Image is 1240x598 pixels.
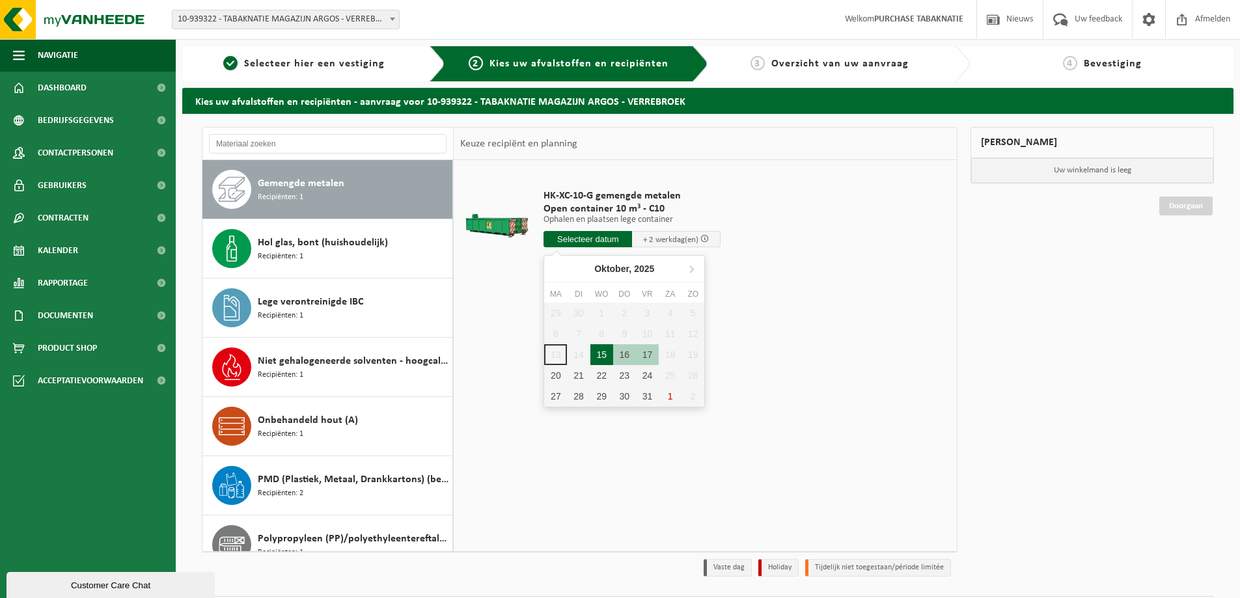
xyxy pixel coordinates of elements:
[38,299,93,332] span: Documenten
[258,413,358,428] span: Onbehandeld hout (A)
[202,397,453,456] button: Onbehandeld hout (A) Recipiënten: 1
[567,365,590,386] div: 21
[636,344,659,365] div: 17
[258,235,388,251] span: Hol glas, bont (huishoudelijk)
[659,288,682,301] div: za
[1063,56,1077,70] span: 4
[544,215,721,224] p: Ophalen en plaatsen lege container
[223,56,238,70] span: 1
[172,10,400,29] span: 10-939322 - TABAKNATIE MAGAZIJN ARGOS - VERREBROEK
[258,487,303,500] span: Recipiënten: 2
[613,288,636,301] div: do
[38,137,113,169] span: Contactpersonen
[567,288,590,301] div: di
[613,344,636,365] div: 16
[544,189,721,202] span: HK-XC-10-G gemengde metalen
[544,386,567,407] div: 27
[874,14,963,24] strong: PURCHASE TABAKNATIE
[202,456,453,515] button: PMD (Plastiek, Metaal, Drankkartons) (bedrijven) Recipiënten: 2
[771,59,909,69] span: Overzicht van uw aanvraag
[38,267,88,299] span: Rapportage
[682,288,704,301] div: zo
[1084,59,1142,69] span: Bevestiging
[636,365,659,386] div: 24
[469,56,483,70] span: 2
[590,344,613,365] div: 15
[634,264,654,273] i: 2025
[7,569,217,598] iframe: chat widget
[758,559,799,577] li: Holiday
[489,59,668,69] span: Kies uw afvalstoffen en recipiënten
[636,288,659,301] div: vr
[544,288,567,301] div: ma
[209,134,447,154] input: Materiaal zoeken
[202,279,453,338] button: Lege verontreinigde IBC Recipiënten: 1
[38,39,78,72] span: Navigatie
[971,127,1214,158] div: [PERSON_NAME]
[544,365,567,386] div: 20
[189,56,419,72] a: 1Selecteer hier een vestiging
[202,160,453,219] button: Gemengde metalen Recipiënten: 1
[38,332,97,364] span: Product Shop
[258,191,303,204] span: Recipiënten: 1
[590,365,613,386] div: 22
[38,104,114,137] span: Bedrijfsgegevens
[172,10,399,29] span: 10-939322 - TABAKNATIE MAGAZIJN ARGOS - VERREBROEK
[258,251,303,263] span: Recipiënten: 1
[258,176,344,191] span: Gemengde metalen
[704,559,752,577] li: Vaste dag
[38,202,89,234] span: Contracten
[971,158,1213,183] p: Uw winkelmand is leeg
[258,547,303,559] span: Recipiënten: 1
[258,472,449,487] span: PMD (Plastiek, Metaal, Drankkartons) (bedrijven)
[258,294,363,310] span: Lege verontreinigde IBC
[182,88,1233,113] h2: Kies uw afvalstoffen en recipiënten - aanvraag voor 10-939322 - TABAKNATIE MAGAZIJN ARGOS - VERRE...
[258,310,303,322] span: Recipiënten: 1
[38,364,143,397] span: Acceptatievoorwaarden
[589,258,659,279] div: Oktober,
[590,386,613,407] div: 29
[544,231,632,247] input: Selecteer datum
[38,169,87,202] span: Gebruikers
[567,386,590,407] div: 28
[258,531,449,547] span: Polypropyleen (PP)/polyethyleentereftalaat (PET) spanbanden
[244,59,385,69] span: Selecteer hier een vestiging
[38,234,78,267] span: Kalender
[636,386,659,407] div: 31
[751,56,765,70] span: 3
[38,72,87,104] span: Dashboard
[202,515,453,575] button: Polypropyleen (PP)/polyethyleentereftalaat (PET) spanbanden Recipiënten: 1
[1159,197,1213,215] a: Doorgaan
[805,559,951,577] li: Tijdelijk niet toegestaan/période limitée
[202,219,453,279] button: Hol glas, bont (huishoudelijk) Recipiënten: 1
[258,353,449,369] span: Niet gehalogeneerde solventen - hoogcalorisch in IBC
[613,386,636,407] div: 30
[643,236,698,244] span: + 2 werkdag(en)
[202,338,453,397] button: Niet gehalogeneerde solventen - hoogcalorisch in IBC Recipiënten: 1
[544,202,721,215] span: Open container 10 m³ - C10
[258,369,303,381] span: Recipiënten: 1
[613,365,636,386] div: 23
[590,288,613,301] div: wo
[454,128,584,160] div: Keuze recipiënt en planning
[258,428,303,441] span: Recipiënten: 1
